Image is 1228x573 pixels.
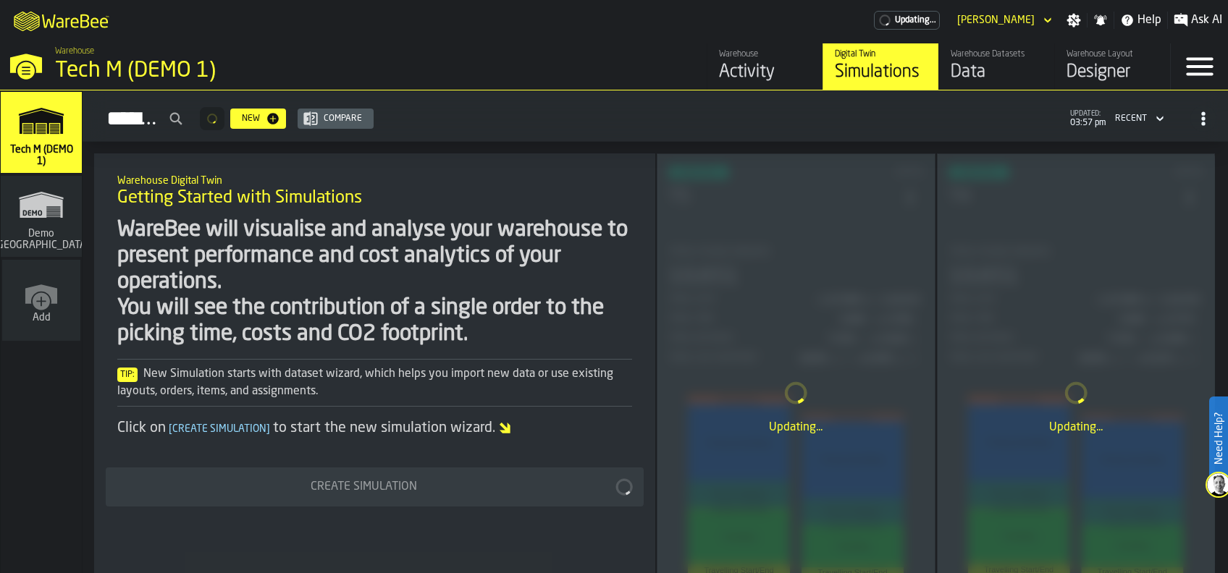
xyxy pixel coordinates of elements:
[106,165,644,217] div: title-Getting Started with Simulations
[117,187,362,210] span: Getting Started with Simulations
[236,114,266,124] div: New
[169,424,172,434] span: [
[1054,43,1170,90] a: link-to-/wh/i/48b63d5b-7b01-4ac5-b36e-111296781b18/designer
[707,43,823,90] a: link-to-/wh/i/48b63d5b-7b01-4ac5-b36e-111296781b18/feed/
[1070,118,1106,128] span: 03:57 pm
[895,15,936,25] span: Updating...
[951,49,1043,59] div: Warehouse Datasets
[835,61,927,84] div: Simulations
[114,478,613,496] div: Create Simulation
[266,424,270,434] span: ]
[1088,13,1114,27] label: button-toggle-Notifications
[1171,43,1228,90] label: button-toggle-Menu
[1,176,82,260] a: link-to-/wh/i/16932755-72b9-4ea4-9c69-3f1f3a500823/simulations
[835,49,927,59] div: Digital Twin
[1067,61,1158,84] div: Designer
[7,144,76,167] span: Tech M (DEMO 1)
[55,46,94,56] span: Warehouse
[1109,110,1167,127] div: DropdownMenuValue-4
[230,109,286,129] button: button-New
[2,260,80,344] a: link-to-/wh/new
[194,107,230,130] div: ButtonLoadMore-Loading...-Prev-First-Last
[33,312,51,323] span: Add
[117,217,632,347] div: WareBee will visualise and analyse your warehouse to present performance and cost analytics of yo...
[1168,12,1228,29] label: button-toggle-Ask AI
[1061,13,1087,27] label: button-toggle-Settings
[117,365,632,400] div: New Simulation starts with dataset wizard, which helps you import new data or use existing layout...
[1115,114,1147,124] div: DropdownMenuValue-4
[719,49,811,59] div: Warehouse
[874,11,940,30] div: Menu Subscription
[55,58,446,84] div: Tech M (DEMO 1)
[1,92,82,176] a: link-to-/wh/i/48b63d5b-7b01-4ac5-b36e-111296781b18/simulations
[1067,49,1158,59] div: Warehouse Layout
[83,90,1228,142] h2: button-Simulations
[1070,110,1106,118] span: updated:
[117,368,138,382] span: Tip:
[117,418,632,438] div: Click on to start the new simulation wizard.
[719,61,811,84] div: Activity
[1137,12,1161,29] span: Help
[1211,398,1227,479] label: Need Help?
[106,467,644,506] button: button-Create Simulation
[957,14,1035,26] div: DropdownMenuValue-Abhishek Khetan
[1114,12,1167,29] label: button-toggle-Help
[318,114,368,124] div: Compare
[166,424,273,434] span: Create Simulation
[951,12,1055,29] div: DropdownMenuValue-Abhishek Khetan
[669,419,923,436] div: Updating...
[938,43,1054,90] a: link-to-/wh/i/48b63d5b-7b01-4ac5-b36e-111296781b18/data
[1191,12,1222,29] span: Ask AI
[951,61,1043,84] div: Data
[823,43,938,90] a: link-to-/wh/i/48b63d5b-7b01-4ac5-b36e-111296781b18/simulations
[949,419,1203,436] div: Updating...
[117,172,632,187] h2: Sub Title
[298,109,374,129] button: button-Compare
[874,11,940,30] a: link-to-/wh/i/48b63d5b-7b01-4ac5-b36e-111296781b18/settings/billing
